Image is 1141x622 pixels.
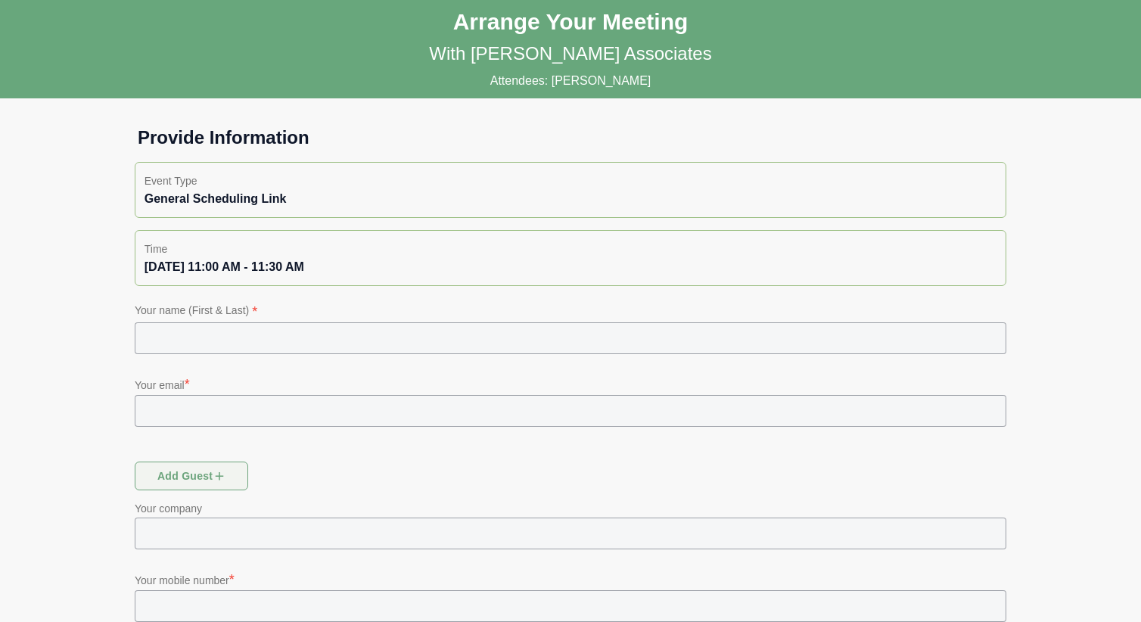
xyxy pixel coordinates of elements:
[145,172,996,190] p: Event Type
[145,190,996,208] div: General Scheduling Link
[135,499,1006,518] p: Your company
[145,258,996,276] div: [DATE] 11:00 AM - 11:30 AM
[429,42,711,66] p: With [PERSON_NAME] Associates
[453,8,689,36] h1: Arrange Your Meeting
[126,126,1015,150] h1: Provide Information
[157,462,227,490] span: Add guest
[135,462,248,490] button: Add guest
[135,569,1006,590] p: Your mobile number
[135,301,1006,322] p: Your name (First & Last)
[490,72,651,90] p: Attendees: [PERSON_NAME]
[135,374,1006,395] p: Your email
[145,240,996,258] p: Time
